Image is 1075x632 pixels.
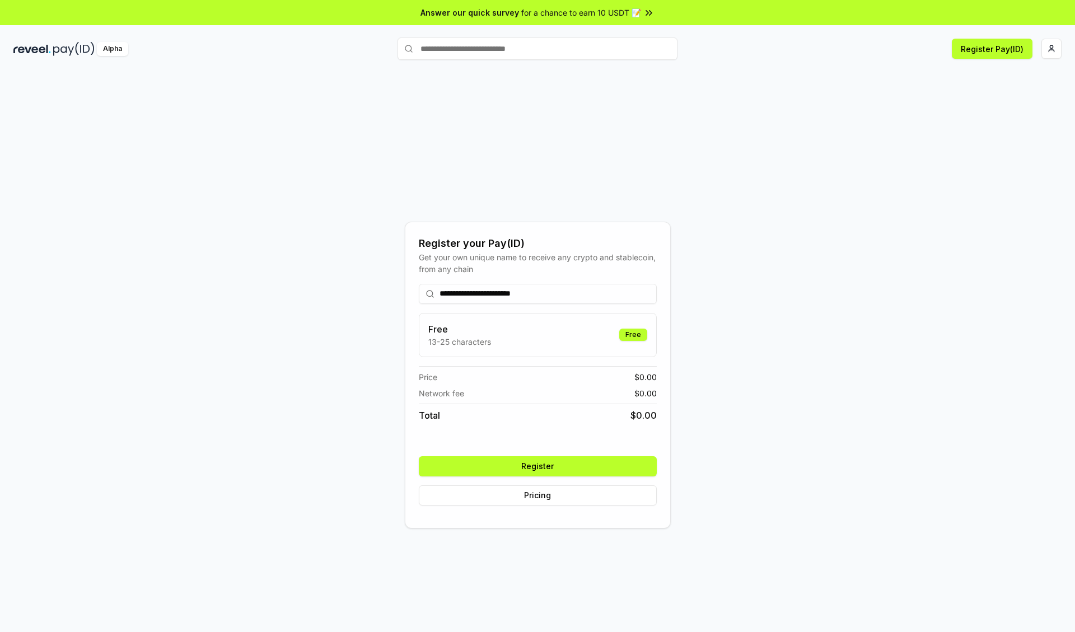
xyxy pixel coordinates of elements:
[419,371,437,383] span: Price
[419,485,657,505] button: Pricing
[521,7,641,18] span: for a chance to earn 10 USDT 📝
[428,336,491,348] p: 13-25 characters
[97,42,128,56] div: Alpha
[952,39,1032,59] button: Register Pay(ID)
[419,236,657,251] div: Register your Pay(ID)
[419,387,464,399] span: Network fee
[419,409,440,422] span: Total
[630,409,657,422] span: $ 0.00
[634,371,657,383] span: $ 0.00
[420,7,519,18] span: Answer our quick survey
[13,42,51,56] img: reveel_dark
[53,42,95,56] img: pay_id
[619,329,647,341] div: Free
[419,251,657,275] div: Get your own unique name to receive any crypto and stablecoin, from any chain
[428,322,491,336] h3: Free
[419,456,657,476] button: Register
[634,387,657,399] span: $ 0.00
